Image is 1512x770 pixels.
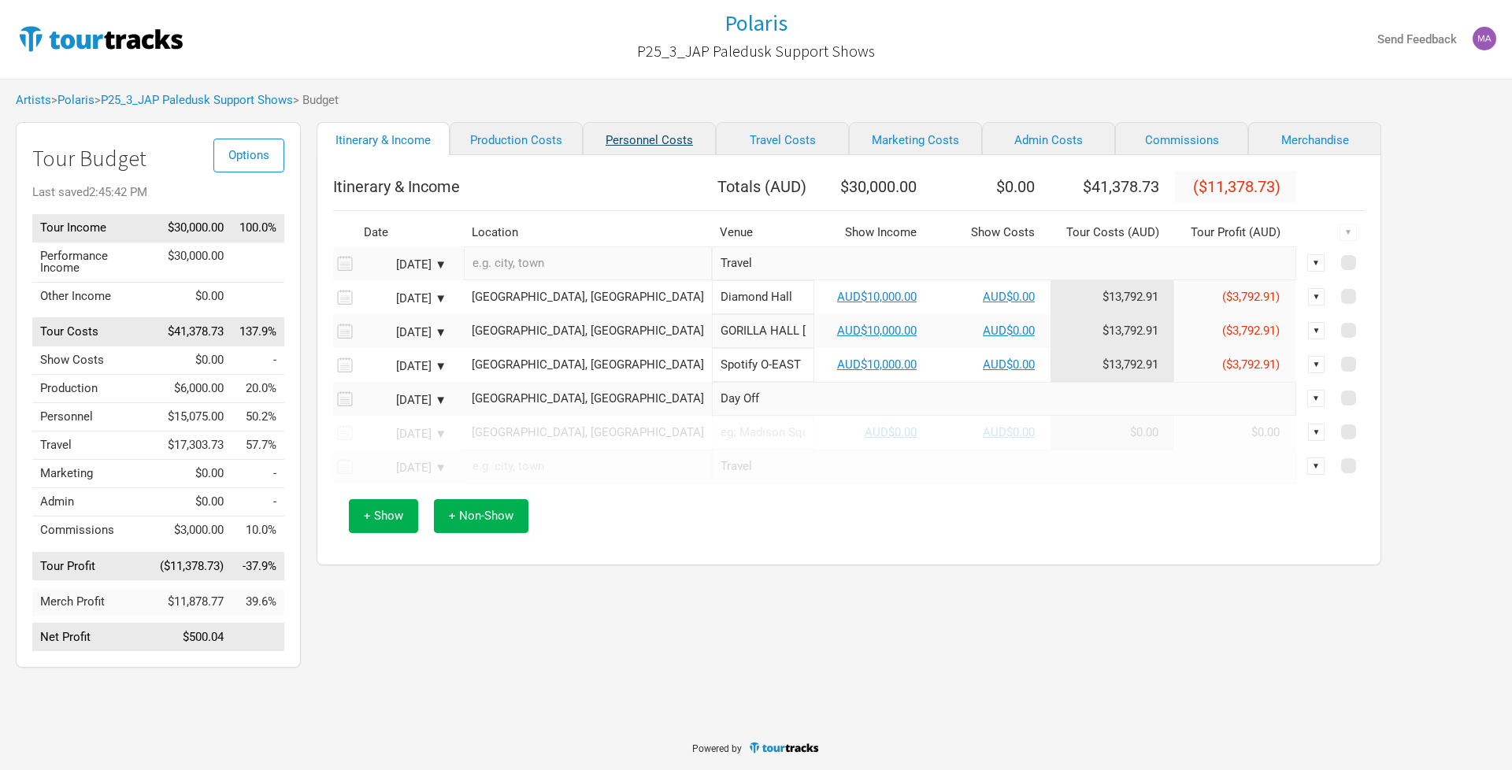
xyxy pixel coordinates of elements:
div: [DATE] ▼ [360,462,447,474]
img: TourTracks [16,23,186,54]
img: TourTracks [748,741,821,754]
a: Merchandise [1248,122,1381,155]
td: $0.00 [152,460,232,488]
span: Options [228,148,269,162]
div: [DATE] ▼ [360,428,447,440]
td: Performance Income as % of Tour Income [232,242,284,282]
div: Shibuya, Japan [472,359,704,371]
td: $3,000.00 [152,516,232,545]
div: Shibuya, Japan [472,393,704,405]
td: Net Profit [32,624,152,652]
th: Tour Costs ( AUD ) [1051,219,1175,246]
a: Personnel Costs [583,122,716,155]
div: [DATE] ▼ [360,259,447,271]
td: Tour Profit as % of Tour Income [232,552,284,580]
td: Show Costs as % of Tour Income [232,346,284,375]
td: Tour Profit [32,552,152,580]
a: AUD$0.00 [983,324,1035,338]
div: ▼ [1307,254,1325,272]
td: Commissions [32,516,152,545]
span: + Show [364,509,403,523]
a: Marketing Costs [849,122,982,155]
div: Last saved 2:45:42 PM [32,187,284,198]
td: Commissions as % of Tour Income [232,516,284,545]
h1: Polaris [724,9,787,37]
th: Venue [712,219,814,246]
div: Osaka, Japan [472,325,704,337]
td: Other Income as % of Tour Income [232,282,284,310]
a: P25_3_JAP Paledusk Support Shows [637,35,875,68]
img: Mark [1473,27,1496,50]
span: > [51,94,94,106]
button: + Non-Show [434,499,528,533]
a: Itinerary & Income [317,122,450,155]
th: $0.00 [932,171,1051,202]
span: Powered by [692,743,742,754]
a: AUD$0.00 [865,425,917,439]
td: Production [32,375,152,403]
input: Day Off [712,382,1296,416]
a: AUD$0.00 [983,357,1035,372]
td: Tour Cost allocation from Production, Personnel, Travel, Marketing, Admin & Commissions [1051,416,1175,450]
td: ($11,378.73) [152,552,232,580]
span: ($3,792.91) [1222,290,1280,304]
th: Location [464,219,712,246]
td: Tour Income as % of Tour Income [232,214,284,242]
input: Diamond Hall [712,280,814,314]
td: Admin as % of Tour Income [232,488,284,516]
td: Production as % of Tour Income [232,375,284,403]
input: Travel [712,450,1296,483]
th: Tour Profit ( AUD ) [1175,219,1296,246]
span: > [94,94,293,106]
td: $30,000.00 [152,214,232,242]
td: Tour Cost allocation from Production, Personnel, Travel, Marketing, Admin & Commissions [1051,280,1175,314]
td: Marketing [32,460,152,488]
td: Travel as % of Tour Income [232,431,284,460]
a: Commissions [1115,122,1248,155]
td: Tour Cost allocation from Production, Personnel, Travel, Marketing, Admin & Commissions [1051,314,1175,348]
td: $30,000.00 [152,242,232,282]
input: GORILLA HALL OSAKA [712,314,814,348]
a: Production Costs [450,122,583,155]
span: ($3,792.91) [1222,324,1280,338]
a: AUD$0.00 [983,290,1035,304]
div: ▼ [1308,288,1325,305]
td: Admin [32,488,152,516]
div: ▼ [1308,322,1325,339]
input: Travel [712,246,1296,280]
a: Polaris [724,11,787,35]
h2: P25_3_JAP Paledusk Support Shows [637,43,875,60]
a: Artists [16,93,51,107]
div: [DATE] ▼ [360,394,447,406]
td: $11,878.77 [152,588,232,616]
a: Polaris [57,93,94,107]
td: Merch Profit as % of Tour Income [232,588,284,616]
td: $0.00 [152,282,232,310]
input: e.g. city, town [464,246,712,280]
td: Net Profit as % of Tour Income [232,624,284,652]
div: ▼ [1307,457,1325,475]
div: [DATE] ▼ [360,361,447,372]
a: AUD$10,000.00 [837,357,917,372]
input: eg: Madison Square Garden [712,416,814,450]
span: $0.00 [1251,425,1280,439]
span: ($11,378.73) [1193,177,1280,196]
input: Spotify O-EAST [712,348,814,382]
td: Merch Profit [32,588,152,616]
div: Nagoya, Japan [472,291,704,303]
button: Options [213,139,284,172]
th: Show Income [814,219,932,246]
td: $41,378.73 [152,318,232,346]
input: e.g. city, town [464,450,712,483]
td: $500.04 [152,624,232,652]
td: $0.00 [152,346,232,375]
strong: Send Feedback [1377,32,1457,46]
td: Personnel as % of Tour Income [232,403,284,431]
button: + Show [349,499,418,533]
a: AUD$0.00 [983,425,1035,439]
div: [DATE] ▼ [360,327,447,339]
td: Tour Income [32,214,152,242]
span: ($3,792.91) [1222,357,1280,372]
a: AUD$10,000.00 [837,290,917,304]
div: [DATE] ▼ [360,293,447,305]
